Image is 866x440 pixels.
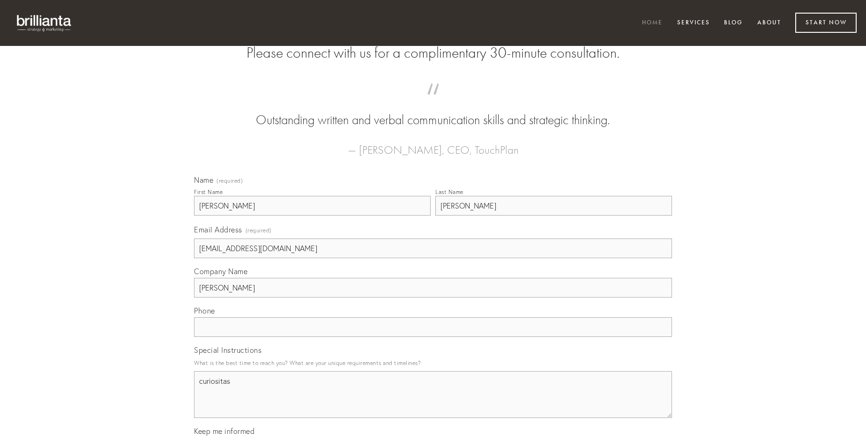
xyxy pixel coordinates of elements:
[194,188,223,195] div: First Name
[718,15,749,31] a: Blog
[9,9,80,37] img: brillianta - research, strategy, marketing
[194,267,247,276] span: Company Name
[636,15,669,31] a: Home
[795,13,857,33] a: Start Now
[209,129,657,159] figcaption: — [PERSON_NAME], CEO, TouchPlan
[216,178,243,184] span: (required)
[194,371,672,418] textarea: curiositas
[194,225,242,234] span: Email Address
[209,93,657,111] span: “
[194,426,254,436] span: Keep me informed
[194,306,215,315] span: Phone
[751,15,787,31] a: About
[671,15,716,31] a: Services
[194,345,261,355] span: Special Instructions
[246,224,272,237] span: (required)
[435,188,463,195] div: Last Name
[209,93,657,129] blockquote: Outstanding written and verbal communication skills and strategic thinking.
[194,44,672,62] h2: Please connect with us for a complimentary 30-minute consultation.
[194,175,213,185] span: Name
[194,357,672,369] p: What is the best time to reach you? What are your unique requirements and timelines?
